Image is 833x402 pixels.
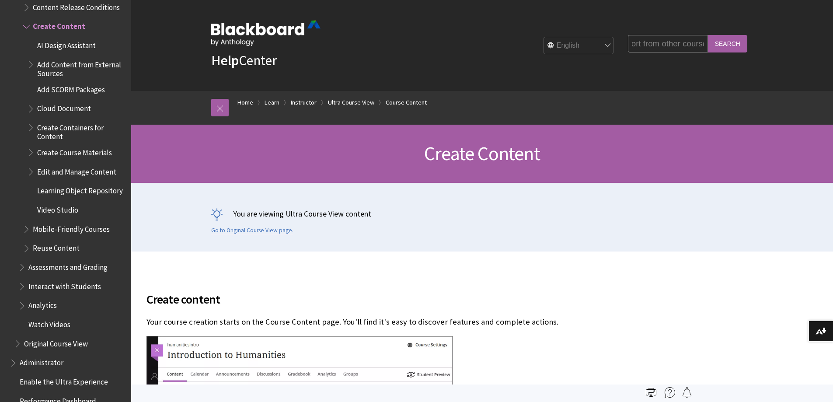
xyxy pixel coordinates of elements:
input: Search [708,35,747,52]
img: Blackboard by Anthology [211,21,321,46]
span: Analytics [28,298,57,310]
a: HelpCenter [211,52,277,69]
a: Instructor [291,97,317,108]
span: Add Content from External Sources [37,57,125,78]
span: Original Course View [24,336,88,348]
span: Reuse Content [33,241,80,253]
a: Go to Original Course View page. [211,227,293,234]
select: Site Language Selector [544,37,614,55]
strong: Help [211,52,239,69]
a: Ultra Course View [328,97,374,108]
img: More help [665,387,675,398]
span: Mobile-Friendly Courses [33,222,110,234]
a: Learn [265,97,279,108]
span: Create Content [424,141,540,165]
span: Create Containers for Content [37,120,125,141]
span: AI Design Assistant [37,38,96,50]
span: Administrator [20,356,63,367]
span: Interact with Students [28,279,101,291]
span: Add SCORM Packages [37,82,105,94]
span: Create Content [33,19,85,31]
img: Print [646,387,656,398]
p: Your course creation starts on the Course Content page. You'll find it's easy to discover feature... [146,316,689,328]
img: Follow this page [682,387,692,398]
a: Home [237,97,253,108]
span: Cloud Document [37,101,91,113]
span: Video Studio [37,203,78,214]
span: Create content [146,290,689,308]
span: Create Course Materials [37,145,112,157]
a: Course Content [386,97,427,108]
span: Edit and Manage Content [37,164,116,176]
span: Learning Object Repository [37,184,123,196]
p: You are viewing Ultra Course View content [211,208,753,219]
span: Assessments and Grading [28,260,108,272]
span: Enable the Ultra Experience [20,374,108,386]
span: Watch Videos [28,317,70,329]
